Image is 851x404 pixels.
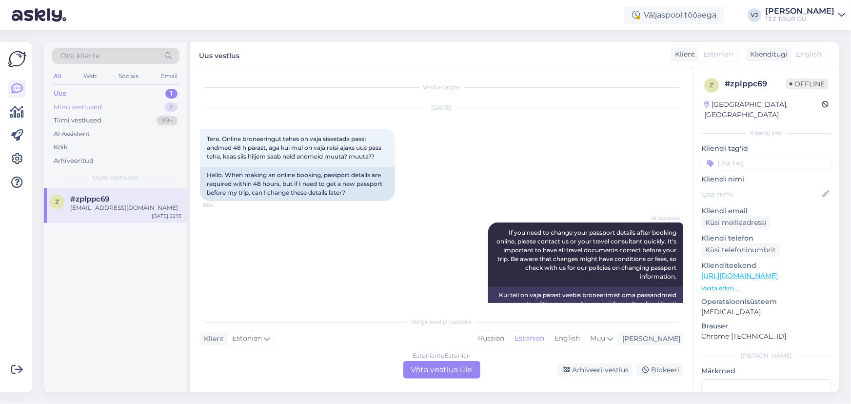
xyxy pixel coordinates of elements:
[636,364,683,377] div: Blokeeri
[701,233,831,243] p: Kliendi telefon
[549,331,585,346] div: English
[701,284,831,293] p: Vaata edasi ...
[701,366,831,376] p: Märkmed
[200,334,224,344] div: Klient
[590,334,605,343] span: Muu
[152,212,181,220] div: [DATE] 22:13
[200,103,683,112] div: [DATE]
[70,195,109,203] span: #zplppc69
[55,198,59,205] span: z
[748,8,761,22] div: VJ
[701,143,831,154] p: Kliendi tag'id
[165,89,178,99] div: 1
[200,167,395,201] div: Hello. When making an online booking, passport details are required within 48 hours, but if I nee...
[557,364,633,377] div: Arhiveeri vestlus
[703,49,733,60] span: Estonian
[701,243,780,257] div: Küsi telefoninumbrit
[701,174,831,184] p: Kliendi nimi
[93,173,139,182] span: Uued vestlused
[473,331,509,346] div: Russian
[701,156,831,170] input: Lisa tag
[701,297,831,307] p: Operatsioonisüsteem
[403,361,480,379] div: Võta vestlus üle
[710,81,713,89] span: z
[52,70,63,82] div: All
[54,156,94,166] div: Arhiveeritud
[765,7,834,15] div: [PERSON_NAME]
[159,70,179,82] div: Email
[701,129,831,138] div: Kliendi info
[786,79,829,89] span: Offline
[54,142,68,152] div: Kõik
[54,102,102,112] div: Minu vestlused
[207,135,383,160] span: Tere. Online broneeringut tehes on vaja sisestada passi andmed 48 h pärast, aga kui mul on vaja r...
[70,203,181,212] div: [EMAIL_ADDRESS][DOMAIN_NAME]
[765,7,845,23] a: [PERSON_NAME]TEZ TOUR OÜ
[618,334,680,344] div: [PERSON_NAME]
[701,331,831,342] p: Chrome [TECHNICAL_ID]
[413,351,471,360] div: Estonian to Estonian
[81,70,99,82] div: Web
[701,216,771,229] div: Küsi meiliaadressi
[157,116,178,125] div: 99+
[624,6,724,24] div: Väljaspool tööaega
[488,287,683,347] div: Kui teil on vaja pärast veebis broneerimist oma passandmeid muuta, võtke meiega või oma reisikons...
[701,206,831,216] p: Kliendi email
[199,48,239,61] label: Uus vestlus
[117,70,140,82] div: Socials
[496,229,678,280] span: If you need to change your passport details after booking online, please contact us or your trave...
[746,49,788,60] div: Klienditugi
[701,321,831,331] p: Brauser
[8,50,26,68] img: Askly Logo
[701,271,778,280] a: [URL][DOMAIN_NAME]
[232,333,262,344] span: Estonian
[60,51,99,61] span: Otsi kliente
[701,307,831,317] p: [MEDICAL_DATA]
[200,83,683,92] div: Vestlus algas
[200,318,683,326] div: Valige keel ja vastake
[164,102,178,112] div: 2
[765,15,834,23] div: TEZ TOUR OÜ
[203,202,239,209] span: 8:54
[54,89,66,99] div: Uus
[54,116,101,125] div: Tiimi vestlused
[702,189,820,200] input: Lisa nimi
[644,215,680,222] span: AI Assistent
[509,331,549,346] div: Estonian
[701,261,831,271] p: Klienditeekond
[796,49,821,60] span: English
[704,100,822,120] div: [GEOGRAPHIC_DATA], [GEOGRAPHIC_DATA]
[701,351,831,360] div: [PERSON_NAME]
[54,129,90,139] div: AI Assistent
[725,78,786,90] div: # zplppc69
[671,49,695,60] div: Klient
